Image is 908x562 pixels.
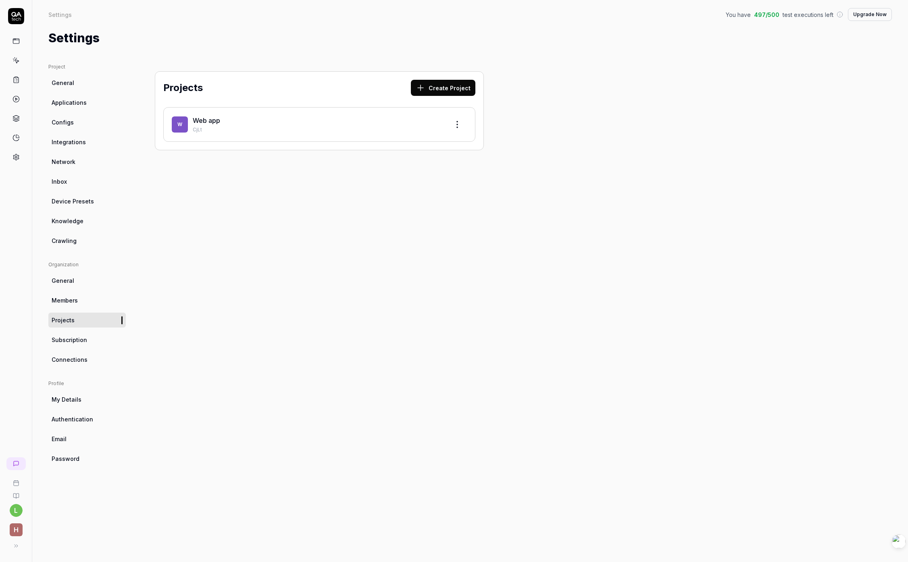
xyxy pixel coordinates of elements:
div: Settings [48,10,72,19]
span: Network [52,158,75,166]
div: Organization [48,261,126,268]
span: You have [726,10,751,19]
span: Integrations [52,138,86,146]
span: Connections [52,355,87,364]
a: Members [48,293,126,308]
span: General [52,79,74,87]
span: General [52,276,74,285]
a: Documentation [3,486,29,499]
span: h [10,523,23,536]
span: Password [52,454,79,463]
span: My Details [52,395,81,404]
span: test executions left [783,10,833,19]
a: Password [48,451,126,466]
a: Connections [48,352,126,367]
span: Inbox [52,177,67,186]
a: Email [48,431,126,446]
button: h [3,517,29,538]
span: Authentication [52,415,93,423]
button: Create Project [411,80,475,96]
div: Profile [48,380,126,387]
button: Upgrade Now [848,8,892,21]
p: CjLt [193,126,443,133]
span: W [172,116,188,133]
div: Project [48,63,126,71]
a: New conversation [6,457,26,470]
span: Crawling [52,236,77,245]
span: Subscription [52,336,87,344]
span: Configs [52,118,74,127]
a: Book a call with us [3,473,29,486]
button: l [10,504,23,517]
a: Device Presets [48,194,126,209]
a: Projects [48,313,126,328]
span: Device Presets [52,197,94,205]
span: Members [52,296,78,305]
a: Applications [48,95,126,110]
span: 497 / 500 [754,10,779,19]
a: Subscription [48,332,126,347]
a: Network [48,154,126,169]
span: Email [52,435,67,443]
a: General [48,75,126,90]
a: Authentication [48,412,126,427]
a: Configs [48,115,126,130]
span: Projects [52,316,75,324]
span: Applications [52,98,87,107]
a: General [48,273,126,288]
a: Crawling [48,233,126,248]
a: Inbox [48,174,126,189]
h2: Projects [163,81,203,95]
a: My Details [48,392,126,407]
a: Knowledge [48,214,126,228]
h1: Settings [48,29,100,47]
span: Knowledge [52,217,83,225]
a: Web app [193,116,220,124]
a: Integrations [48,135,126,149]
